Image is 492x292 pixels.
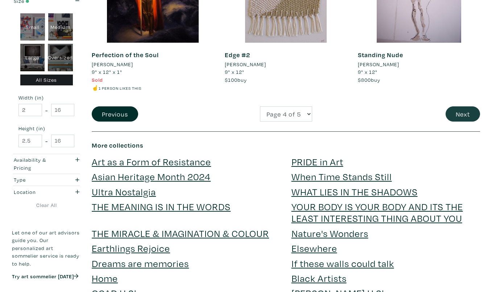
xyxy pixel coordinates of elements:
[225,60,347,68] a: [PERSON_NAME]
[48,44,73,71] div: Oversized
[12,201,81,209] a: Clear All
[92,200,231,213] a: THE MEANING IS IN THE WORDS
[48,13,73,41] div: Medium
[225,76,237,83] span: $100
[92,272,118,284] a: Home
[92,242,170,254] a: Earthlings Rejoice
[292,257,394,270] a: If these walls could talk
[12,229,81,268] p: Let one of our art advisors guide you. Our personalized art sommelier service is ready to help.
[358,76,371,83] span: $800
[292,272,347,284] a: Black Artists
[292,200,463,224] a: YOUR BODY IS YOUR BODY AND ITS THE LEAST INTERESTING THING ABOUT YOU
[92,185,156,198] a: Ultra Nostalgia
[292,227,368,240] a: Nature's Wonders
[92,170,211,183] a: Asian Heritage Month 2024
[12,174,81,186] button: Type
[358,76,380,83] span: buy
[225,51,250,59] a: Edge #2
[45,105,48,115] span: -
[92,106,138,122] button: Previous
[92,60,133,68] li: [PERSON_NAME]
[12,186,81,198] button: Location
[20,13,45,41] div: Small
[92,155,211,168] a: Art as a Form of Resistance
[12,154,81,174] button: Availability & Pricing
[292,185,418,198] a: WHAT LIES IN THE SHADOWS
[99,85,141,91] small: 1 person likes this
[18,126,74,131] small: Height (in)
[358,60,480,68] a: [PERSON_NAME]
[45,136,48,146] span: -
[14,176,60,184] div: Type
[92,227,269,240] a: THE MIRACLE & IMAGINATION & COLOUR
[225,60,266,68] li: [PERSON_NAME]
[14,156,60,172] div: Availability & Pricing
[292,242,337,254] a: Elsewhere
[92,257,189,270] a: Dreams are memories
[18,96,74,101] small: Width (in)
[292,170,392,183] a: When Time Stands Still
[292,155,343,168] a: PRIDE in Art
[358,60,399,68] li: [PERSON_NAME]
[14,188,60,196] div: Location
[446,106,480,122] button: Next
[92,60,214,68] a: [PERSON_NAME]
[20,75,73,86] div: All Sizes
[358,51,403,59] a: Standing Nude
[225,76,247,83] span: buy
[92,76,103,83] span: Sold
[20,44,45,71] div: Large
[92,68,122,75] span: 9" x 12" x 1"
[92,141,480,149] h6: More collections
[358,68,377,75] span: 9" x 12"
[12,273,79,280] a: Try art sommelier [DATE]
[225,68,244,75] span: 9" x 12"
[92,84,214,92] li: ☝️
[92,51,159,59] a: Perfection of the Soul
